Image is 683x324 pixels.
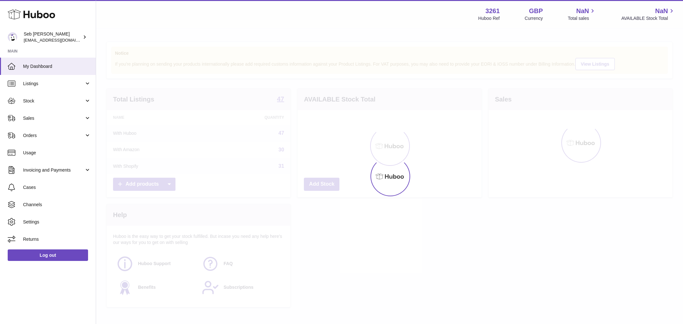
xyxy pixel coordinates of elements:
span: AVAILABLE Stock Total [621,15,675,21]
strong: 3261 [485,7,500,15]
span: Returns [23,236,91,242]
div: Currency [525,15,543,21]
span: Invoicing and Payments [23,167,84,173]
span: Orders [23,133,84,139]
span: Cases [23,184,91,190]
div: Huboo Ref [478,15,500,21]
div: Seb [PERSON_NAME] [24,31,81,43]
span: Channels [23,202,91,208]
strong: GBP [529,7,543,15]
span: NaN [576,7,589,15]
span: [EMAIL_ADDRESS][DOMAIN_NAME] [24,37,94,43]
span: Stock [23,98,84,104]
span: Settings [23,219,91,225]
span: Sales [23,115,84,121]
span: Listings [23,81,84,87]
a: NaN AVAILABLE Stock Total [621,7,675,21]
span: Total sales [568,15,596,21]
a: Log out [8,249,88,261]
span: NaN [655,7,668,15]
img: internalAdmin-3261@internal.huboo.com [8,32,17,42]
span: My Dashboard [23,63,91,69]
span: Usage [23,150,91,156]
a: NaN Total sales [568,7,596,21]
